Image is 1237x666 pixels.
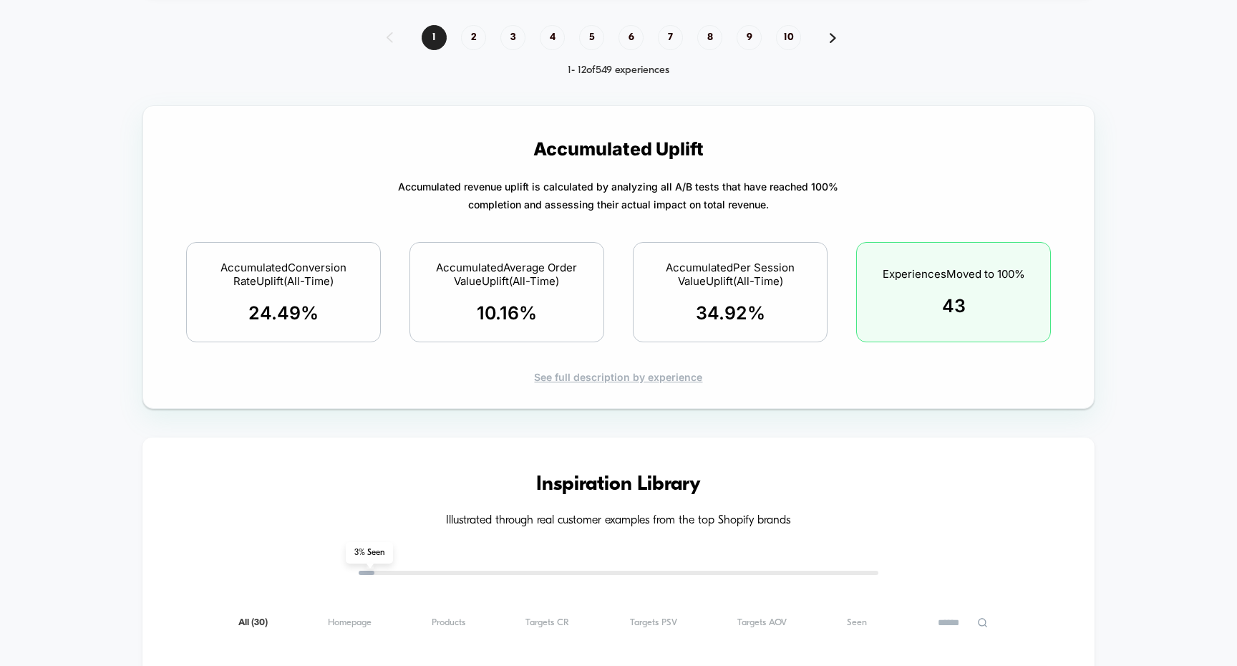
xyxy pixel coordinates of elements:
[737,25,762,50] span: 9
[776,25,801,50] span: 10
[168,371,1069,383] div: See full description by experience
[372,64,865,77] div: 1 - 12 of 549 experiences
[251,618,268,627] span: ( 30 )
[185,473,1052,496] h3: Inspiration Library
[618,25,644,50] span: 6
[328,617,372,628] span: Homepage
[461,25,486,50] span: 2
[525,617,569,628] span: Targets CR
[696,302,765,324] span: 34.92 %
[883,267,1025,281] span: Experiences Moved to 100%
[658,25,683,50] span: 7
[238,617,268,628] span: All
[428,261,586,288] span: Accumulated Average Order Value Uplift (All-Time)
[942,295,966,317] span: 43
[422,25,447,50] span: 1
[477,302,537,324] span: 10.16 %
[432,617,465,628] span: Products
[533,138,704,160] p: Accumulated Uplift
[205,261,362,288] span: Accumulated Conversion Rate Uplift (All-Time)
[500,25,525,50] span: 3
[697,25,722,50] span: 8
[248,302,319,324] span: 24.49 %
[540,25,565,50] span: 4
[185,514,1052,528] h4: Illustrated through real customer examples from the top Shopify brands
[830,33,836,43] img: pagination forward
[847,617,867,628] span: Seen
[737,617,787,628] span: Targets AOV
[651,261,809,288] span: Accumulated Per Session Value Uplift (All-Time)
[579,25,604,50] span: 5
[398,178,838,213] p: Accumulated revenue uplift is calculated by analyzing all A/B tests that have reached 100% comple...
[630,617,677,628] span: Targets PSV
[346,542,393,564] span: 3 % Seen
